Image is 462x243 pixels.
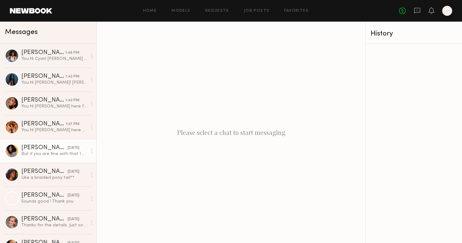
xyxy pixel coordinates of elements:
[21,169,68,175] div: [PERSON_NAME]
[21,73,65,80] div: [PERSON_NAME]
[5,29,38,36] span: Messages
[21,127,87,133] div: You: Hi [PERSON_NAME] here again! We have another shoot scheduled - will be either [DATE] or 11th...
[21,151,87,157] div: But if you are fine with that I am available next week besides [DATE] :)
[21,97,65,103] div: [PERSON_NAME]
[66,121,79,127] div: 1:37 PM
[21,216,68,222] div: [PERSON_NAME]
[21,175,87,181] div: Like a braided pony tail**
[68,169,79,175] div: [DATE]
[65,50,79,56] div: 1:48 PM
[21,145,68,151] div: [PERSON_NAME]
[21,192,68,199] div: [PERSON_NAME]
[97,22,365,243] div: Please select a chat to start messaging
[21,56,87,62] div: You: Hi Cyan! [PERSON_NAME] here from Kitsch - We have a shoot we're planning the week of [DATE] ...
[21,103,87,109] div: You: Hi [PERSON_NAME] here from Kitsch - We have a shoot we're planning the week of [DATE] we thi...
[21,80,87,86] div: You: Hi [PERSON_NAME]! [PERSON_NAME] here from Kitsch - We have a shoot we're planning the week o...
[65,98,79,103] div: 1:42 PM
[244,9,270,13] a: Job Posts
[21,121,66,127] div: [PERSON_NAME]
[205,9,229,13] a: Requests
[284,9,309,13] a: Favorites
[143,9,157,13] a: Home
[65,74,79,80] div: 1:42 PM
[21,199,87,204] div: Sounds good ! Thank you
[68,193,79,199] div: [DATE]
[442,6,452,16] a: C
[171,9,190,13] a: Models
[68,145,79,151] div: [DATE]
[21,222,87,228] div: Thanks for the details. Just so we’re on the same page, my $1,210 rate is for standard e-comm sho...
[21,50,65,56] div: [PERSON_NAME]
[371,30,457,37] div: History
[68,216,79,222] div: [DATE]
